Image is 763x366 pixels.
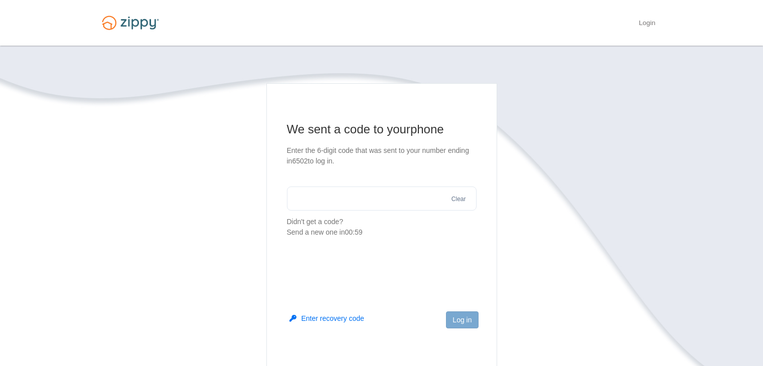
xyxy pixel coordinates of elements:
p: Didn't get a code? [287,217,477,238]
button: Clear [448,195,469,204]
button: Log in [446,311,478,328]
button: Enter recovery code [289,313,364,323]
img: Logo [96,11,165,35]
a: Login [639,19,655,29]
div: Send a new one in 00:59 [287,227,477,238]
p: Enter the 6-digit code that was sent to your number ending in 6502 to log in. [287,145,477,166]
h1: We sent a code to your phone [287,121,477,137]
